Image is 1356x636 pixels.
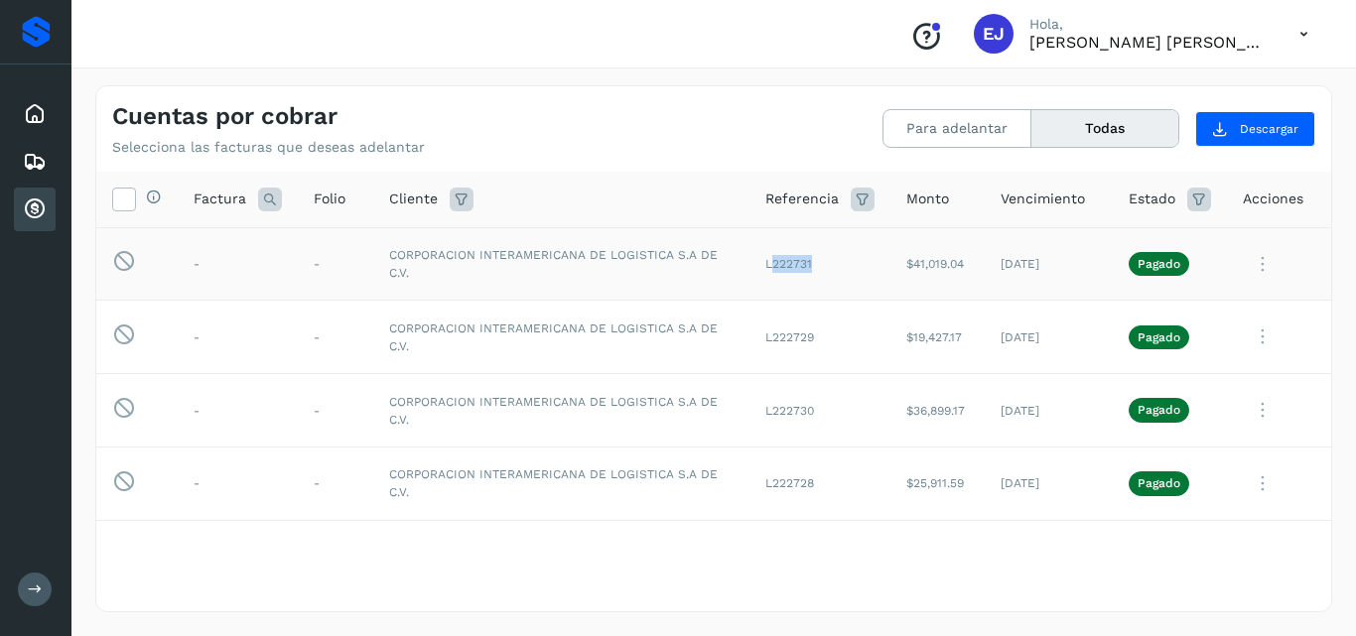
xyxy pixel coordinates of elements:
[194,189,246,209] span: Factura
[178,446,298,520] td: -
[985,374,1113,447] td: [DATE]
[890,446,985,520] td: $25,911.59
[749,301,890,374] td: L222729
[890,301,985,374] td: $19,427.17
[749,374,890,447] td: L222730
[373,374,749,447] td: CORPORACION INTERAMERICANA DE LOGISTICA S.A DE C.V.
[749,446,890,520] td: L222728
[178,227,298,301] td: -
[985,227,1113,301] td: [DATE]
[985,520,1113,593] td: [DATE]
[178,374,298,447] td: -
[749,520,890,593] td: 222247
[112,139,425,156] p: Selecciona las facturas que deseas adelantar
[1138,330,1180,344] p: Pagado
[1243,189,1303,209] span: Acciones
[1129,189,1175,209] span: Estado
[906,189,949,209] span: Monto
[298,446,373,520] td: -
[1031,110,1178,147] button: Todas
[1138,476,1180,490] p: Pagado
[112,102,338,131] h4: Cuentas por cobrar
[890,374,985,447] td: $36,899.17
[1001,189,1085,209] span: Vencimiento
[314,189,345,209] span: Folio
[298,520,373,593] td: -
[1029,16,1268,33] p: Hola,
[14,92,56,136] div: Inicio
[1138,403,1180,417] p: Pagado
[178,301,298,374] td: -
[14,140,56,184] div: Embarques
[890,227,985,301] td: $41,019.04
[985,301,1113,374] td: [DATE]
[1195,111,1315,147] button: Descargar
[298,374,373,447] td: -
[749,227,890,301] td: L222731
[373,446,749,520] td: CORPORACION INTERAMERICANA DE LOGISTICA S.A DE C.V.
[178,520,298,593] td: -
[883,110,1031,147] button: Para adelantar
[985,446,1113,520] td: [DATE]
[373,227,749,301] td: CORPORACION INTERAMERICANA DE LOGISTICA S.A DE C.V.
[1029,33,1268,52] p: Efrain Jose Vega Rodriguez
[298,227,373,301] td: -
[1138,257,1180,271] p: Pagado
[389,189,438,209] span: Cliente
[373,301,749,374] td: CORPORACION INTERAMERICANA DE LOGISTICA S.A DE C.V.
[298,301,373,374] td: -
[14,188,56,231] div: Cuentas por cobrar
[373,520,749,593] td: CORPORACION INTERAMERICANA DE LOGISTICA S.A DE C.V.
[890,520,985,593] td: $11,240.88
[765,189,839,209] span: Referencia
[1240,120,1298,138] span: Descargar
